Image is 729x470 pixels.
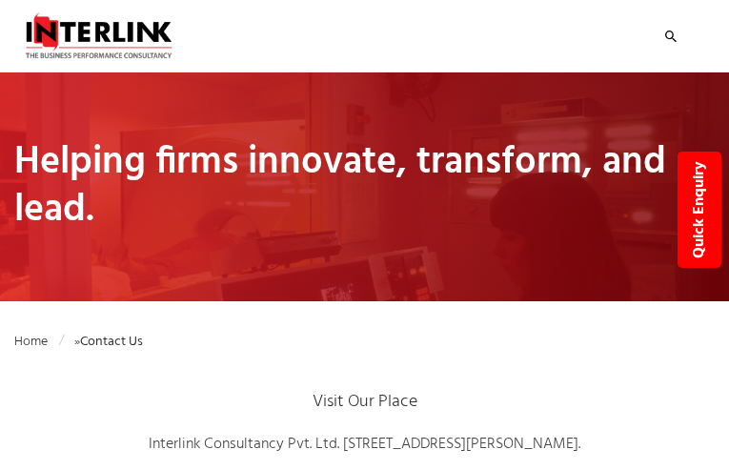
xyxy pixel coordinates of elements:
[14,139,715,235] h1: Helping firms innovate, transform, and lead.
[14,11,183,59] img: Interlink Consultancy
[80,331,143,353] strong: Contact Us
[14,433,715,458] p: Interlink Consultancy Pvt. Ltd. [STREET_ADDRESS][PERSON_NAME].
[14,331,64,353] a: Home
[14,389,715,416] h5: Visit Our Place
[14,331,143,353] span: »
[678,152,721,268] a: Quick Enquiry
